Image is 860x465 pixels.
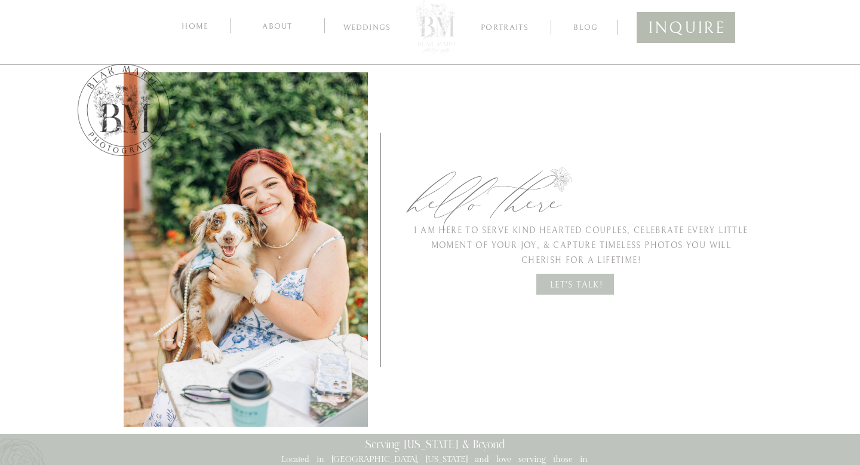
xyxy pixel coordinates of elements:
p: I am here to serve kind hearted couples, celebrate every little moment of your joy, & capture tim... [412,224,750,269]
a: LET'S TALK! [542,278,610,290]
a: about [249,20,306,31]
a: blog [563,21,609,32]
h2: Serving [US_STATE] & Beyond [303,437,566,460]
a: inquire [648,14,724,37]
h2: hello there [349,180,626,221]
a: Weddings [335,23,399,35]
a: Portraits [476,23,533,34]
a: home [179,20,211,31]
